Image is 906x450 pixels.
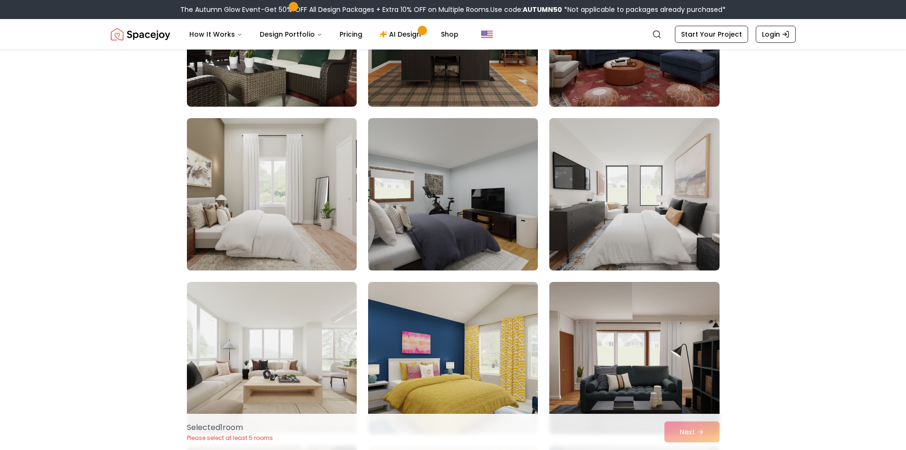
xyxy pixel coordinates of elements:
[481,29,493,40] img: United States
[332,25,370,44] a: Pricing
[368,282,538,434] img: Room room-17
[675,26,748,43] a: Start Your Project
[111,25,170,44] img: Spacejoy Logo
[111,25,170,44] a: Spacejoy
[182,25,466,44] nav: Main
[368,118,538,270] img: Room room-14
[490,5,562,14] span: Use code:
[549,118,719,270] img: Room room-15
[182,25,250,44] button: How It Works
[372,25,431,44] a: AI Design
[180,5,726,14] div: The Autumn Glow Event-Get 50% OFF All Design Packages + Extra 10% OFF on Multiple Rooms.
[183,114,361,274] img: Room room-13
[187,434,273,442] p: Please select at least 5 rooms
[523,5,562,14] b: AUTUMN50
[562,5,726,14] span: *Not applicable to packages already purchased*
[433,25,466,44] a: Shop
[756,26,796,43] a: Login
[187,422,273,433] p: Selected 1 room
[252,25,330,44] button: Design Portfolio
[187,282,357,434] img: Room room-16
[549,282,719,434] img: Room room-18
[111,19,796,50] nav: Global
